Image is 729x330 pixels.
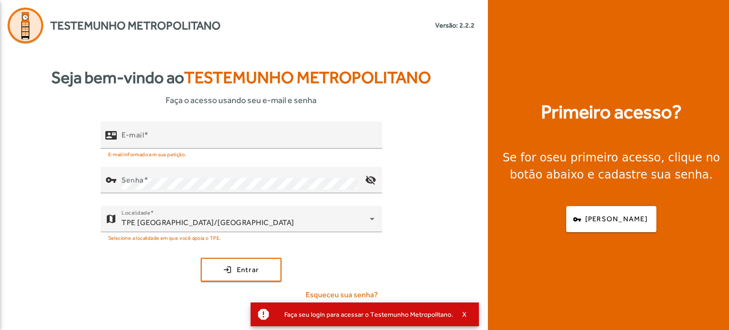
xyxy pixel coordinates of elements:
button: Entrar [201,258,281,282]
span: Faça o acesso usando seu e-mail e senha [166,94,317,106]
strong: Seja bem-vindo ao [51,65,431,90]
span: Entrar [237,264,259,275]
span: Esqueceu sua senha? [306,289,378,301]
mat-hint: E-mail informado em sua petição. [108,149,187,159]
button: [PERSON_NAME] [566,206,656,232]
div: Faça seu login para acessar o Testemunho Metropolitano. [277,308,453,321]
mat-label: E-mail [121,131,144,140]
strong: seu primeiro acesso [547,151,661,164]
mat-icon: report [256,307,271,321]
img: Logo Agenda [8,8,43,43]
span: Testemunho Metropolitano [50,17,221,34]
mat-icon: map [105,213,117,225]
mat-icon: visibility_off [359,169,382,191]
mat-label: Senha [121,176,144,185]
span: [PERSON_NAME] [585,214,648,225]
strong: Primeiro acesso? [541,98,682,126]
span: TPE [GEOGRAPHIC_DATA]/[GEOGRAPHIC_DATA] [121,218,294,227]
button: X [453,310,477,319]
mat-icon: vpn_key [105,174,117,186]
mat-icon: contact_mail [105,130,117,141]
small: Versão: 2.2.2 [435,20,475,30]
span: Testemunho Metropolitano [184,68,431,87]
mat-label: Localidade [121,209,150,216]
span: X [462,310,467,319]
div: Se for o , clique no botão abaixo e cadastre sua senha. [499,149,723,183]
mat-hint: Selecione a localidade em que você apoia o TPE. [108,232,221,243]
